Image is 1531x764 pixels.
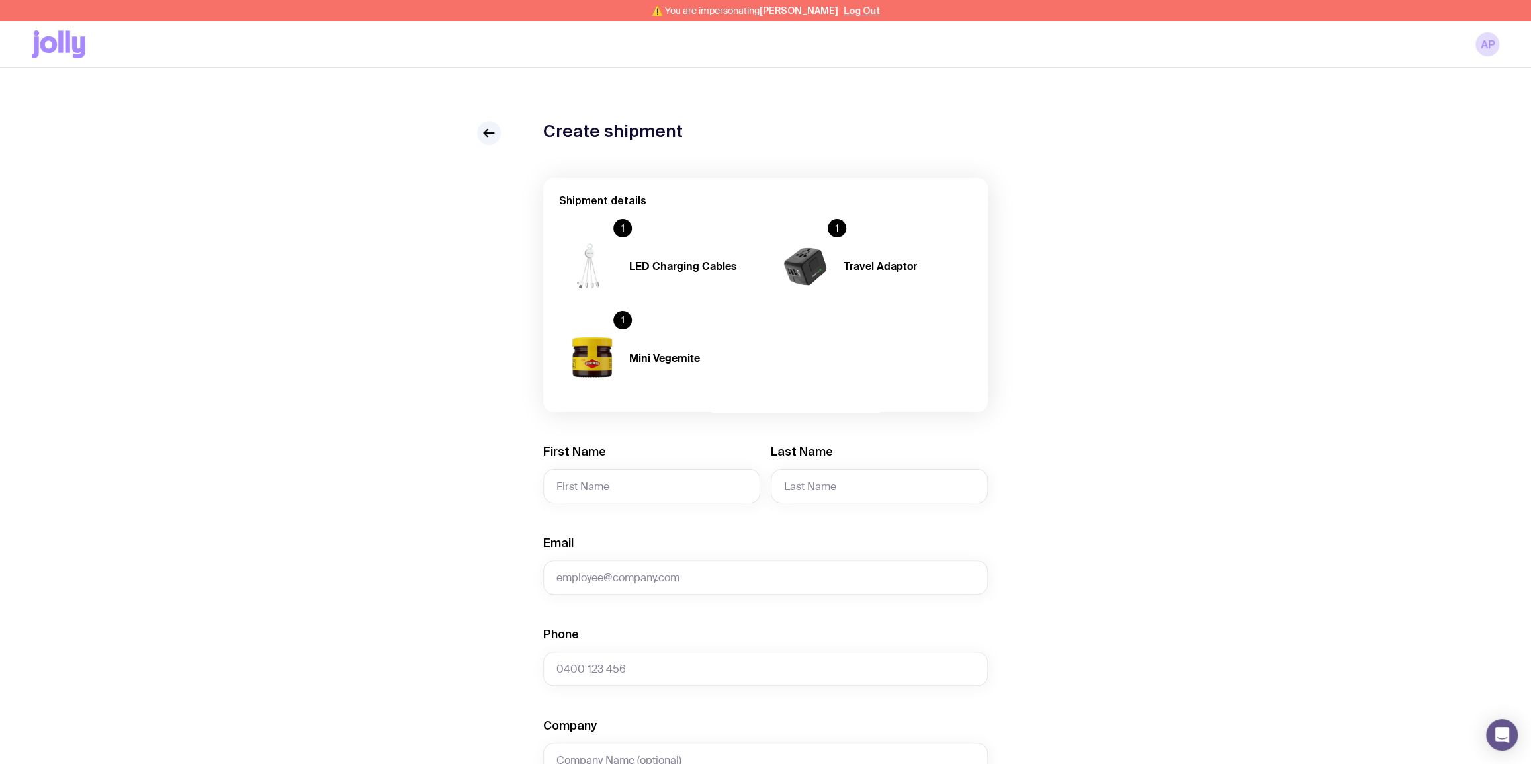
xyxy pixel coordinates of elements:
[1486,719,1518,751] div: Open Intercom Messenger
[613,311,632,329] div: 1
[652,5,838,16] span: ⚠️ You are impersonating
[543,444,606,460] label: First Name
[543,718,597,734] label: Company
[1475,32,1499,56] a: AP
[629,260,758,273] h4: LED Charging Cables
[771,444,833,460] label: Last Name
[543,560,988,595] input: employee@company.com
[543,535,574,551] label: Email
[543,652,988,686] input: 0400 123 456
[629,352,758,365] h4: Mini Vegemite
[844,5,880,16] button: Log Out
[543,626,579,642] label: Phone
[828,219,846,237] div: 1
[771,469,988,503] input: Last Name
[543,121,683,141] h1: Create shipment
[559,194,972,207] h2: Shipment details
[613,219,632,237] div: 1
[760,5,838,16] span: [PERSON_NAME]
[543,469,760,503] input: First Name
[844,260,972,273] h4: Travel Adaptor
